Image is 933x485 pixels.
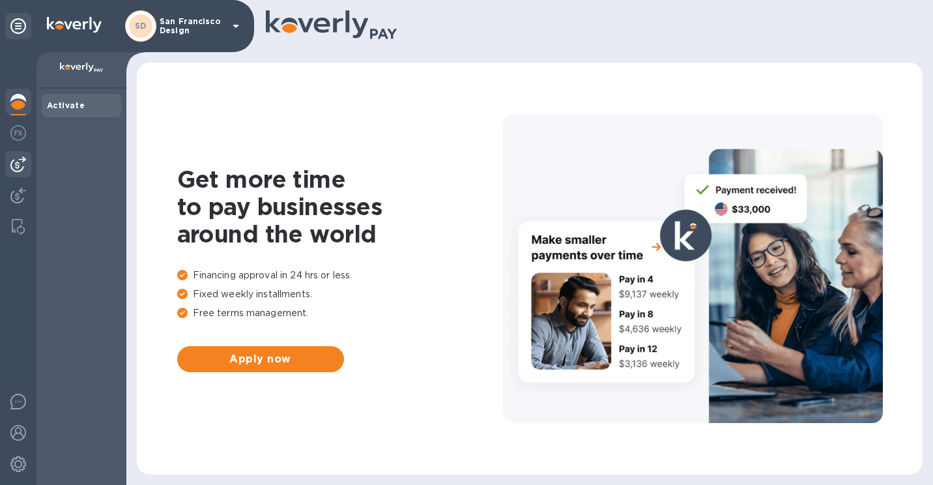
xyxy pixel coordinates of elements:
p: Free terms management. [177,306,503,320]
button: Apply now [177,346,344,372]
p: Fixed weekly installments. [177,287,503,301]
span: Apply now [188,351,334,367]
div: Unpin categories [5,13,31,39]
h1: Get more time to pay businesses around the world [177,166,503,248]
b: Activate [47,100,85,110]
b: SD [135,21,147,31]
p: San Francisco Design [160,17,225,35]
img: Foreign exchange [10,125,26,141]
p: Financing approval in 24 hrs or less. [177,269,503,282]
img: Logo [47,17,102,33]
